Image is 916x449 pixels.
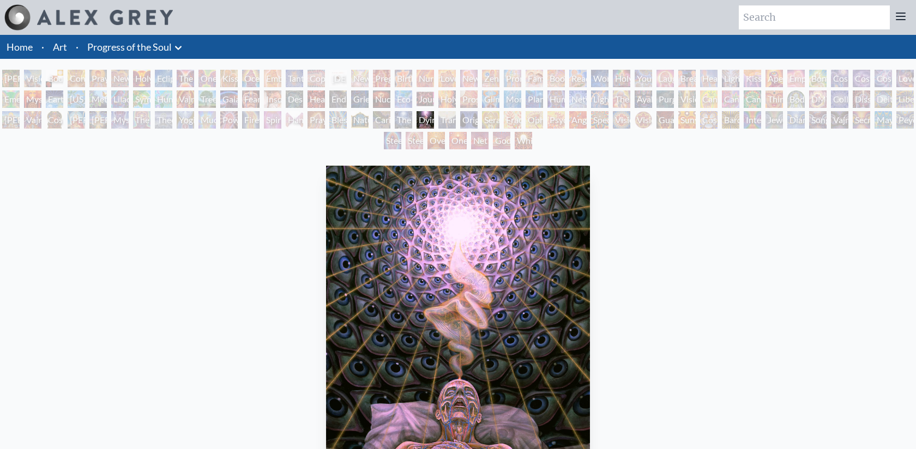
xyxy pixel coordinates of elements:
div: White Light [515,132,532,149]
div: Monochord [504,90,521,108]
div: Love is a Cosmic Force [896,70,914,87]
div: Dying [417,111,434,129]
div: Steeplehead 2 [406,132,423,149]
div: Promise [504,70,521,87]
div: [PERSON_NAME] & Eve [2,70,20,87]
div: Liberation Through Seeing [896,90,914,108]
div: Family [526,70,543,87]
div: Cannabis Mudra [700,90,718,108]
div: Firewalking [242,111,260,129]
div: Bond [809,70,827,87]
div: Wonder [591,70,608,87]
div: Aperture [766,70,783,87]
div: Eco-Atlas [395,90,412,108]
div: Fractal Eyes [504,111,521,129]
div: Praying Hands [308,111,325,129]
div: Cosmic Lovers [875,70,892,87]
div: Interbeing [744,111,761,129]
div: Third Eye Tears of Joy [766,90,783,108]
div: Earth Energies [46,90,63,108]
div: Metamorphosis [89,90,107,108]
div: Newborn [351,70,369,87]
div: Diamond Being [787,111,805,129]
div: The Shulgins and their Alchemical Angels [613,90,630,108]
div: Nature of Mind [351,111,369,129]
div: [DEMOGRAPHIC_DATA] Embryo [329,70,347,87]
div: Insomnia [264,90,281,108]
div: Zena Lotus [482,70,499,87]
div: Despair [286,90,303,108]
div: Deities & Demons Drinking from the Milky Pool [875,90,892,108]
div: Guardian of Infinite Vision [656,111,674,129]
div: [PERSON_NAME] [89,111,107,129]
div: Seraphic Transport Docking on the Third Eye [482,111,499,129]
div: Jewel Being [766,111,783,129]
div: [PERSON_NAME] [68,111,85,129]
div: Fear [242,90,260,108]
div: Angel Skin [569,111,587,129]
div: Blessing Hand [329,111,347,129]
div: Cannabacchus [744,90,761,108]
div: Lightweaver [722,70,739,87]
div: Vision Crystal [613,111,630,129]
div: Holy Family [613,70,630,87]
div: Young & Old [635,70,652,87]
div: Symbiosis: Gall Wasp & Oak Tree [133,90,150,108]
div: Purging [656,90,674,108]
div: Cosmic [DEMOGRAPHIC_DATA] [46,111,63,129]
a: Progress of the Soul [87,39,172,54]
div: Visionary Origin of Language [24,70,41,87]
div: Human Geometry [547,90,565,108]
a: Art [53,39,67,54]
li: · [37,35,49,59]
div: [US_STATE] Song [68,90,85,108]
div: Healing [700,70,718,87]
div: Birth [395,70,412,87]
div: Pregnancy [373,70,390,87]
div: Journey of the Wounded Healer [417,90,434,108]
div: Kissing [220,70,238,87]
div: Nursing [417,70,434,87]
div: Body/Mind as a Vibratory Field of Energy [787,90,805,108]
div: Cannabis Sutra [722,90,739,108]
div: Caring [373,111,390,129]
div: Gaia [220,90,238,108]
div: Boo-boo [547,70,565,87]
div: Laughing Man [656,70,674,87]
div: Tantra [286,70,303,87]
div: Vajra Guru [24,111,41,129]
div: The Soul Finds It's Way [395,111,412,129]
div: Praying [89,70,107,87]
div: Copulating [308,70,325,87]
div: Lilacs [111,90,129,108]
div: Vision Crystal Tondo [635,111,652,129]
div: Reading [569,70,587,87]
div: Body, Mind, Spirit [46,70,63,87]
div: Bardo Being [722,111,739,129]
div: Power to the Peaceful [220,111,238,129]
div: Emerald Grail [2,90,20,108]
a: Home [7,41,33,53]
div: Original Face [460,111,478,129]
div: Mudra [198,111,216,129]
div: The Kiss [177,70,194,87]
div: Hands that See [286,111,303,129]
div: [PERSON_NAME] [2,111,20,129]
div: Love Circuit [438,70,456,87]
div: Contemplation [68,70,85,87]
div: Empowerment [787,70,805,87]
div: Nuclear Crucifixion [373,90,390,108]
div: Headache [308,90,325,108]
div: Yogi & the Möbius Sphere [177,111,194,129]
div: The Seer [133,111,150,129]
div: Ophanic Eyelash [526,111,543,129]
div: Godself [493,132,510,149]
div: Ayahuasca Visitation [635,90,652,108]
div: Net of Being [471,132,489,149]
div: Vision Tree [678,90,696,108]
div: Cosmic Artist [853,70,870,87]
div: Dissectional Art for Tool's Lateralus CD [853,90,870,108]
div: Spirit Animates the Flesh [264,111,281,129]
li: · [71,35,83,59]
div: Eclipse [155,70,172,87]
